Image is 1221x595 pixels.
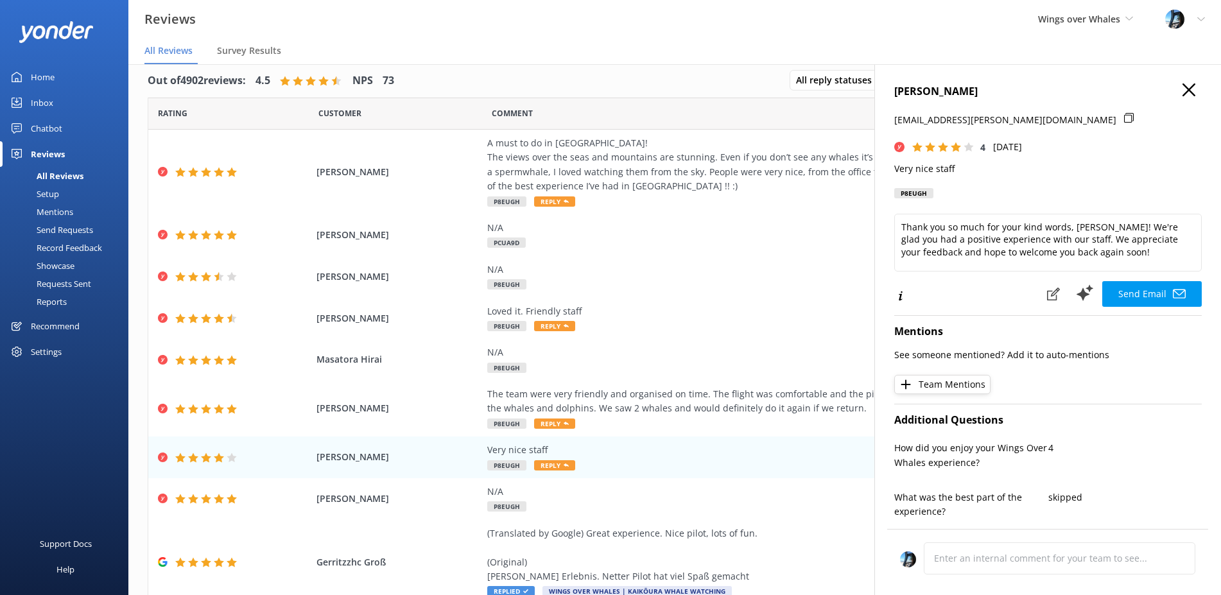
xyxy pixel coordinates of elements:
span: Masatora Hirai [316,352,481,366]
div: Inbox [31,90,53,116]
div: Mentions [8,203,73,221]
p: Very nice staff [894,162,1202,176]
span: P8EUGH [487,196,526,207]
img: 145-1635463833.jpg [1165,10,1184,29]
span: P8EUGH [487,501,526,512]
span: Survey Results [217,44,281,57]
div: Showcase [8,257,74,275]
img: yonder-white-logo.png [19,21,93,42]
h4: 4.5 [255,73,270,89]
div: All Reviews [8,167,83,185]
span: [PERSON_NAME] [316,450,481,464]
div: Settings [31,339,62,365]
span: Reply [534,418,575,429]
p: [DATE] [993,140,1022,154]
h4: [PERSON_NAME] [894,83,1202,100]
div: N/A [487,345,1071,359]
button: Close [1182,83,1195,98]
span: Question [492,107,533,119]
p: What was the best part of the experience? [894,490,1048,519]
div: Home [31,64,55,90]
a: Reports [8,293,128,311]
span: 4 [980,141,985,153]
span: [PERSON_NAME] [316,492,481,506]
p: See someone mentioned? Add it to auto-mentions [894,348,1202,362]
div: Send Requests [8,221,93,239]
img: 145-1635463833.jpg [900,551,916,567]
div: Requests Sent [8,275,91,293]
span: P8EUGH [487,418,526,429]
div: P8EUGH [894,188,933,198]
span: P8EUGH [487,363,526,373]
div: Loved it. Friendly staff [487,304,1071,318]
span: Reply [534,460,575,470]
button: Send Email [1102,281,1202,307]
div: Help [56,556,74,582]
p: [EMAIL_ADDRESS][PERSON_NAME][DOMAIN_NAME] [894,113,1116,127]
span: Gerritzzhc Groß [316,555,481,569]
h4: NPS [352,73,373,89]
span: [PERSON_NAME] [316,401,481,415]
span: P8EUGH [487,279,526,289]
div: Support Docs [40,531,92,556]
span: All Reviews [144,44,193,57]
h4: 73 [383,73,394,89]
p: 4 [1048,441,1202,455]
div: Setup [8,185,59,203]
span: Reply [534,196,575,207]
div: A must to do in [GEOGRAPHIC_DATA]! The views over the seas and mountains are stunning. Even if yo... [487,136,1071,194]
span: [PERSON_NAME] [316,270,481,284]
span: Date [318,107,361,119]
a: Record Feedback [8,239,128,257]
h4: Additional Questions [894,412,1202,429]
div: Reviews [31,141,65,167]
a: Mentions [8,203,128,221]
div: (Translated by Google) Great experience. Nice pilot, lots of fun. (Original) [PERSON_NAME] Erlebn... [487,526,1071,584]
h4: Mentions [894,323,1202,340]
span: All reply statuses [796,73,879,87]
p: How did you enjoy your Wings Over Whales experience? [894,441,1048,470]
div: The team were very friendly and organised on time. The flight was comfortable and the pilot exper... [487,387,1071,416]
div: Recommend [31,313,80,339]
a: All Reviews [8,167,128,185]
span: P8EUGH [487,460,526,470]
span: [PERSON_NAME] [316,228,481,242]
span: Wings over Whales [1038,13,1120,25]
div: Reports [8,293,67,311]
div: Record Feedback [8,239,102,257]
textarea: Thank you so much for your kind words, [PERSON_NAME]! We're glad you had a positive experience wi... [894,214,1202,272]
span: Reply [534,321,575,331]
a: Send Requests [8,221,128,239]
h3: Reviews [144,9,196,30]
a: Setup [8,185,128,203]
button: Team Mentions [894,375,991,394]
p: skipped [1048,490,1202,504]
span: PCUA9D [487,237,526,248]
a: Showcase [8,257,128,275]
div: N/A [487,263,1071,277]
a: Requests Sent [8,275,128,293]
span: Date [158,107,187,119]
div: N/A [487,485,1071,499]
span: P8EUGH [487,321,526,331]
div: N/A [487,221,1071,235]
h4: Out of 4902 reviews: [148,73,246,89]
div: Chatbot [31,116,62,141]
span: [PERSON_NAME] [316,311,481,325]
span: [PERSON_NAME] [316,165,481,179]
div: Very nice staff [487,443,1071,457]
